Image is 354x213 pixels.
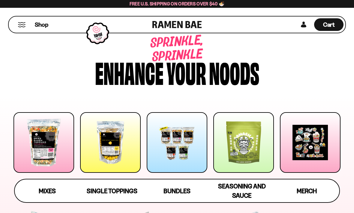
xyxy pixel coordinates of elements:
[79,179,144,202] a: Single Toppings
[95,58,163,86] div: Enhance
[130,1,225,7] span: Free U.S. Shipping on Orders over $40 🍜
[87,187,137,195] span: Single Toppings
[314,16,343,33] a: Cart
[15,179,79,202] a: Mixes
[323,21,335,28] span: Cart
[209,179,274,202] a: Seasoning and Sauce
[145,179,209,202] a: Bundles
[297,187,317,195] span: Merch
[35,21,48,29] span: Shop
[209,58,259,86] div: noods
[218,182,266,199] span: Seasoning and Sauce
[39,187,56,195] span: Mixes
[35,18,48,31] a: Shop
[274,179,339,202] a: Merch
[163,187,190,195] span: Bundles
[166,58,206,86] div: your
[18,22,26,27] button: Mobile Menu Trigger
